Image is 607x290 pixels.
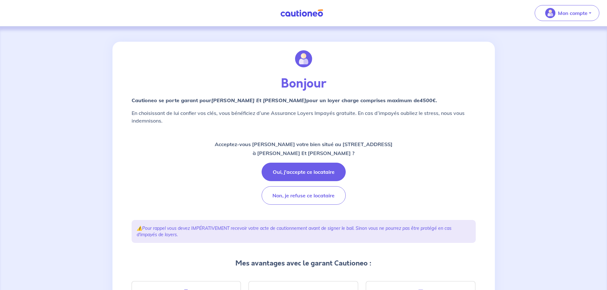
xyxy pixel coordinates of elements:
[535,5,599,21] button: illu_account_valid_menu.svgMon compte
[262,186,346,205] button: Non, je refuse ce locataire
[278,9,326,17] img: Cautioneo
[262,163,346,181] button: Oui, j'accepte ce locataire
[545,8,555,18] img: illu_account_valid_menu.svg
[137,225,471,238] p: ⚠️
[132,109,476,124] p: En choisissant de lui confier vos clés, vous bénéficiez d’une Assurance Loyers Impayés gratuite. ...
[132,76,476,91] p: Bonjour
[295,50,312,67] img: illu_account.svg
[558,9,588,17] p: Mon compte
[132,97,437,103] strong: Cautioneo se porte garant pour pour un loyer charge comprises maximum de .
[132,258,476,268] p: Mes avantages avec le garant Cautioneo :
[215,140,393,158] p: Acceptez-vous [PERSON_NAME] votre bien situé au [STREET_ADDRESS] à [PERSON_NAME] Et [PERSON_NAME] ?
[420,97,436,103] em: 4500€
[137,225,452,237] em: Pour rappel vous devez IMPÉRATIVEMENT recevoir votre acte de cautionnement avant de signer le bai...
[211,97,306,103] em: [PERSON_NAME] Et [PERSON_NAME]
